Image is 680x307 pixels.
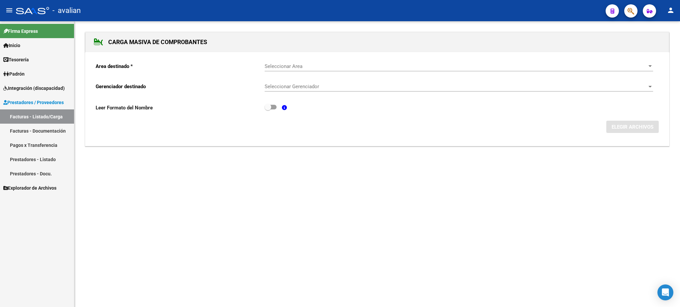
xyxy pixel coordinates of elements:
p: Gerenciador destinado [96,83,265,90]
span: - avalian [52,3,81,18]
mat-icon: menu [5,6,13,14]
span: Prestadores / Proveedores [3,99,64,106]
span: Inicio [3,42,20,49]
span: Tesorería [3,56,29,63]
span: Explorador de Archivos [3,184,56,192]
mat-icon: person [667,6,675,14]
button: ELEGIR ARCHIVOS [606,121,659,133]
span: Integración (discapacidad) [3,85,65,92]
span: Seleccionar Area [265,63,647,69]
div: Open Intercom Messenger [657,284,673,300]
h1: CARGA MASIVA DE COMPROBANTES [94,37,207,47]
p: Leer Formato del Nombre [96,104,265,111]
span: Firma Express [3,28,38,35]
p: Area destinado * [96,63,265,70]
span: Seleccionar Gerenciador [265,84,647,90]
span: Padrón [3,70,25,78]
span: ELEGIR ARCHIVOS [612,124,653,130]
